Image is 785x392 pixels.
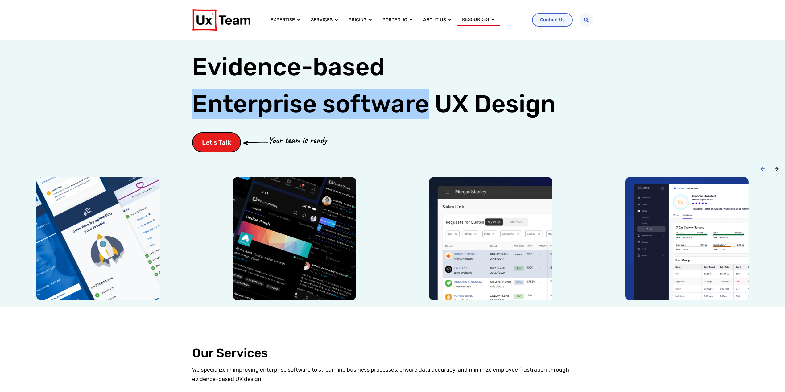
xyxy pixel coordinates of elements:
[266,14,527,27] div: Menu Toggle
[192,346,593,360] h2: Our Services
[532,13,573,27] a: Contact Us
[774,167,779,171] div: Next slide
[462,16,489,23] a: Resources
[192,48,556,122] h1: Evidence-based
[2,87,6,91] input: Subscribe to UX Team newsletter.
[429,177,552,300] img: Morgan Stanley trading floor application design
[36,177,160,300] img: SHC medical job application mobile app
[399,177,583,300] div: 4 / 6
[192,365,593,384] p: We specialize in improving enterprise software to streamline business processes, ensure data accu...
[423,16,446,23] a: About us
[271,16,295,23] a: Expertise
[121,0,143,6] span: Last Name
[202,177,386,300] div: 3 / 6
[625,177,749,300] img: Nestle menu planner web app design
[6,177,779,300] div: Carousel
[580,13,593,27] div: Search
[243,141,268,144] img: arrow-cta
[192,9,250,31] img: UX Team Logo
[595,177,779,300] div: 5 / 6
[266,14,527,27] nav: Menu
[349,16,366,23] a: Pricing
[754,362,785,392] iframe: Chat Widget
[540,18,565,22] span: Contact Us
[8,86,240,91] span: Subscribe to UX Team newsletter.
[382,16,407,23] a: Portfolio
[233,177,356,300] img: Prometheus alts social media mobile app design
[202,139,231,146] span: Let's Talk
[192,89,429,119] span: Enterprise software
[6,177,190,300] div: 2 / 6
[268,133,327,147] p: Your team is ready
[760,167,765,171] div: Previous slide
[192,132,241,152] a: Let's Talk
[311,16,333,23] a: Services
[435,89,556,119] span: UX Design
